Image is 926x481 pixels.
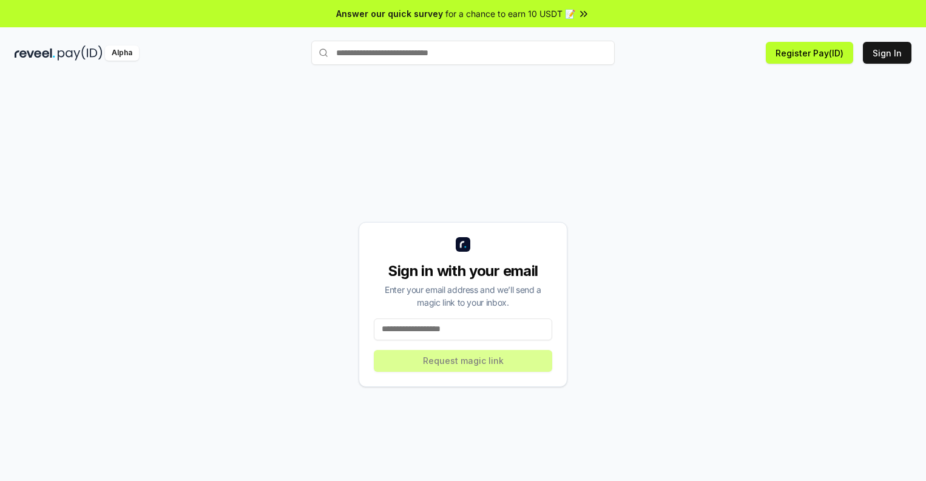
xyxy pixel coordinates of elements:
div: Enter your email address and we’ll send a magic link to your inbox. [374,283,552,309]
button: Sign In [863,42,911,64]
div: Sign in with your email [374,261,552,281]
button: Register Pay(ID) [766,42,853,64]
img: logo_small [456,237,470,252]
img: reveel_dark [15,45,55,61]
span: Answer our quick survey [336,7,443,20]
div: Alpha [105,45,139,61]
span: for a chance to earn 10 USDT 📝 [445,7,575,20]
img: pay_id [58,45,103,61]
